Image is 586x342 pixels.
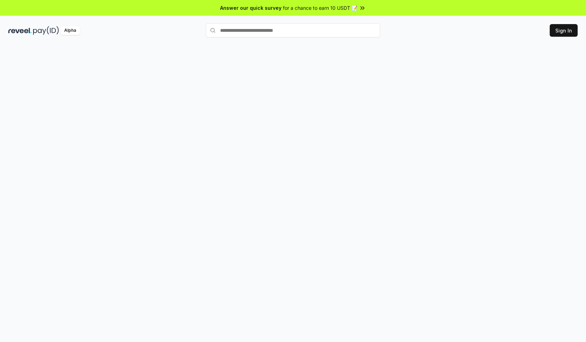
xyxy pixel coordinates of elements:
[8,26,32,35] img: reveel_dark
[220,4,281,12] span: Answer our quick survey
[550,24,578,37] button: Sign In
[283,4,358,12] span: for a chance to earn 10 USDT 📝
[60,26,80,35] div: Alpha
[33,26,59,35] img: pay_id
